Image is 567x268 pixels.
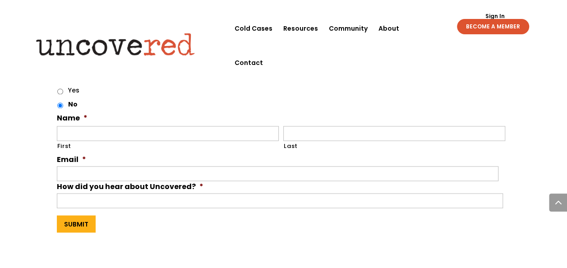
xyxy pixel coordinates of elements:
[68,86,79,95] label: Yes
[329,11,368,46] a: Community
[284,141,505,150] label: Last
[378,11,399,46] a: About
[235,46,263,80] a: Contact
[57,141,279,150] label: First
[480,14,509,19] a: Sign In
[57,155,86,164] label: Email
[28,27,202,62] img: Uncovered logo
[57,182,203,191] label: How did you hear about Uncovered?
[57,215,96,232] input: Submit
[457,19,529,34] a: BECOME A MEMBER
[283,11,318,46] a: Resources
[57,114,88,123] label: Name
[235,11,272,46] a: Cold Cases
[68,100,78,109] label: No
